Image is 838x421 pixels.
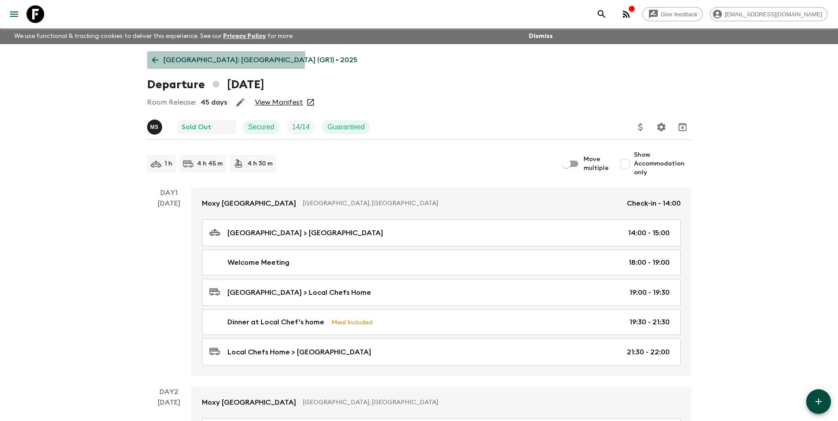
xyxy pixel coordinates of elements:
div: Secured [243,120,280,134]
button: Archive (Completed, Cancelled or Unsynced Departures only) [674,118,691,136]
button: Update Price, Early Bird Discount and Costs [632,118,649,136]
p: 45 days [201,97,227,108]
p: 21:30 - 22:00 [627,347,670,357]
span: Magda Sotiriadis [147,122,164,129]
p: Secured [248,122,275,132]
p: M S [150,124,159,131]
p: Meal Included [331,317,372,327]
p: Check-in - 14:00 [627,198,681,209]
p: Moxy [GEOGRAPHIC_DATA] [202,397,296,408]
p: We use functional & tracking cookies to deliver this experience. See our for more. [11,28,297,44]
div: [DATE] [158,198,180,376]
a: Give feedback [642,7,703,21]
p: Local Chefs Home > [GEOGRAPHIC_DATA] [228,347,371,357]
a: Welcome Meeting18:00 - 19:00 [202,250,681,275]
h1: Departure [DATE] [147,76,264,94]
button: search adventures [593,5,610,23]
div: Trip Fill [287,120,315,134]
p: [GEOGRAPHIC_DATA] > [GEOGRAPHIC_DATA] [228,228,383,238]
a: Moxy [GEOGRAPHIC_DATA][GEOGRAPHIC_DATA], [GEOGRAPHIC_DATA]Check-in - 14:00 [191,188,691,219]
a: View Manifest [255,98,303,107]
p: 19:30 - 21:30 [629,317,670,327]
p: Day 1 [147,188,191,198]
p: Sold Out [182,122,211,132]
p: 1 h [165,159,172,168]
p: [GEOGRAPHIC_DATA]: [GEOGRAPHIC_DATA] (GR1) • 2025 [163,55,357,65]
p: [GEOGRAPHIC_DATA], [GEOGRAPHIC_DATA] [303,398,674,407]
a: Local Chefs Home > [GEOGRAPHIC_DATA]21:30 - 22:00 [202,338,681,365]
p: 14:00 - 15:00 [628,228,670,238]
p: 18:00 - 19:00 [629,257,670,268]
button: Settings [652,118,670,136]
button: MS [147,120,164,135]
a: Moxy [GEOGRAPHIC_DATA][GEOGRAPHIC_DATA], [GEOGRAPHIC_DATA] [191,387,691,418]
p: 4 h 45 m [197,159,223,168]
span: Give feedback [656,11,702,18]
p: [GEOGRAPHIC_DATA], [GEOGRAPHIC_DATA] [303,199,620,208]
a: [GEOGRAPHIC_DATA] > [GEOGRAPHIC_DATA]14:00 - 15:00 [202,219,681,246]
span: Show Accommodation only [634,150,691,177]
p: Room Release: [147,97,196,108]
span: [EMAIL_ADDRESS][DOMAIN_NAME] [720,11,827,18]
button: Dismiss [527,30,555,42]
a: Dinner at Local Chef's homeMeal Included19:30 - 21:30 [202,309,681,335]
div: [EMAIL_ADDRESS][DOMAIN_NAME] [710,7,827,21]
p: Welcome Meeting [228,257,289,268]
p: 14 / 14 [292,122,310,132]
p: Moxy [GEOGRAPHIC_DATA] [202,198,296,209]
span: Move multiple [584,155,609,173]
a: [GEOGRAPHIC_DATA] > Local Chefs Home19:00 - 19:30 [202,279,681,306]
a: [GEOGRAPHIC_DATA]: [GEOGRAPHIC_DATA] (GR1) • 2025 [147,51,362,69]
button: menu [5,5,23,23]
p: 19:00 - 19:30 [629,287,670,298]
p: 4 h 30 m [247,159,273,168]
p: Dinner at Local Chef's home [228,317,324,327]
p: Guaranteed [327,122,365,132]
p: Day 2 [147,387,191,397]
p: [GEOGRAPHIC_DATA] > Local Chefs Home [228,287,371,298]
a: Privacy Policy [223,33,266,39]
